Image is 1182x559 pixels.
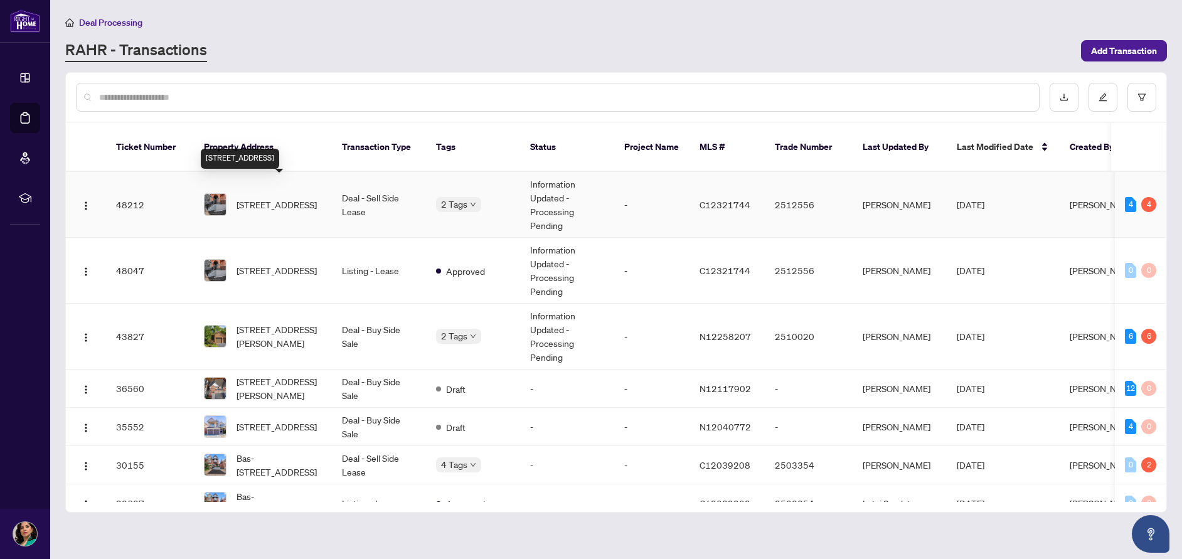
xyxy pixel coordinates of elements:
td: Information Updated - Processing Pending [520,238,614,304]
th: Ticket Number [106,123,194,172]
td: 2503354 [765,446,853,484]
td: - [614,238,689,304]
td: Deal - Buy Side Sale [332,370,426,408]
button: Open asap [1132,515,1169,553]
td: 2503354 [765,484,853,523]
img: Logo [81,461,91,471]
th: Last Modified Date [947,123,1060,172]
td: 48047 [106,238,194,304]
span: Draft [446,382,466,396]
th: Tags [426,123,520,172]
th: Created By [1060,123,1135,172]
button: edit [1089,83,1117,112]
td: - [765,408,853,446]
span: home [65,18,74,27]
td: - [520,446,614,484]
div: 4 [1141,197,1156,212]
td: - [520,408,614,446]
span: [DATE] [957,199,984,210]
img: Logo [81,423,91,433]
span: edit [1099,93,1107,102]
span: Add Transaction [1091,41,1157,61]
span: [STREET_ADDRESS][PERSON_NAME] [237,322,322,350]
td: Listing - Lease [332,238,426,304]
td: [PERSON_NAME] [853,408,947,446]
td: Deal - Sell Side Lease [332,446,426,484]
td: Information Updated - Processing Pending [520,172,614,238]
td: 35552 [106,408,194,446]
span: [DATE] [957,498,984,509]
span: C12039208 [700,498,750,509]
img: Logo [81,201,91,211]
span: [DATE] [957,383,984,394]
img: thumbnail-img [205,326,226,347]
span: [DATE] [957,265,984,276]
button: Logo [76,455,96,475]
td: [PERSON_NAME] [853,238,947,304]
td: - [520,370,614,408]
span: C12321744 [700,265,750,276]
button: Logo [76,326,96,346]
span: [STREET_ADDRESS][PERSON_NAME] [237,375,322,402]
td: Deal - Buy Side Sale [332,408,426,446]
div: 2 [1141,457,1156,472]
span: [DATE] [957,421,984,432]
img: Profile Icon [13,522,37,546]
span: Deal Processing [79,17,142,28]
img: Logo [81,333,91,343]
td: - [614,172,689,238]
span: [STREET_ADDRESS] [237,198,317,211]
span: Approved [446,497,485,511]
button: Logo [76,493,96,513]
th: Property Address [194,123,332,172]
span: 2 Tags [441,329,467,343]
span: N12258207 [700,331,751,342]
button: Add Transaction [1081,40,1167,61]
div: 0 [1141,381,1156,396]
div: 0 [1141,496,1156,511]
span: filter [1137,93,1146,102]
span: Bas-[STREET_ADDRESS] [237,451,322,479]
td: - [520,484,614,523]
span: N12117902 [700,383,751,394]
img: Logo [81,267,91,277]
td: 28687 [106,484,194,523]
td: Latai Seadat [853,484,947,523]
span: 4 Tags [441,457,467,472]
span: [DATE] [957,459,984,471]
span: 2 Tags [441,197,467,211]
td: 43827 [106,304,194,370]
td: 30155 [106,446,194,484]
td: 2512556 [765,238,853,304]
th: MLS # [689,123,765,172]
button: download [1050,83,1078,112]
span: Draft [446,420,466,434]
td: [PERSON_NAME] [853,370,947,408]
td: - [765,370,853,408]
td: 36560 [106,370,194,408]
span: download [1060,93,1068,102]
img: thumbnail-img [205,492,226,514]
span: [PERSON_NAME] [1070,459,1137,471]
button: Logo [76,260,96,280]
td: - [614,484,689,523]
div: 0 [1125,496,1136,511]
td: 2510020 [765,304,853,370]
td: Listing - Lease [332,484,426,523]
span: [PERSON_NAME] [1070,265,1137,276]
img: thumbnail-img [205,416,226,437]
img: thumbnail-img [205,378,226,399]
div: 0 [1125,457,1136,472]
td: - [614,304,689,370]
span: [PERSON_NAME] [1070,498,1137,509]
div: 6 [1141,329,1156,344]
td: - [614,408,689,446]
div: 0 [1141,263,1156,278]
img: Logo [81,499,91,509]
span: [PERSON_NAME] [1070,199,1137,210]
button: Logo [76,378,96,398]
img: thumbnail-img [205,260,226,281]
div: 6 [1125,329,1136,344]
span: [PERSON_NAME] [1070,331,1137,342]
td: [PERSON_NAME] [853,446,947,484]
